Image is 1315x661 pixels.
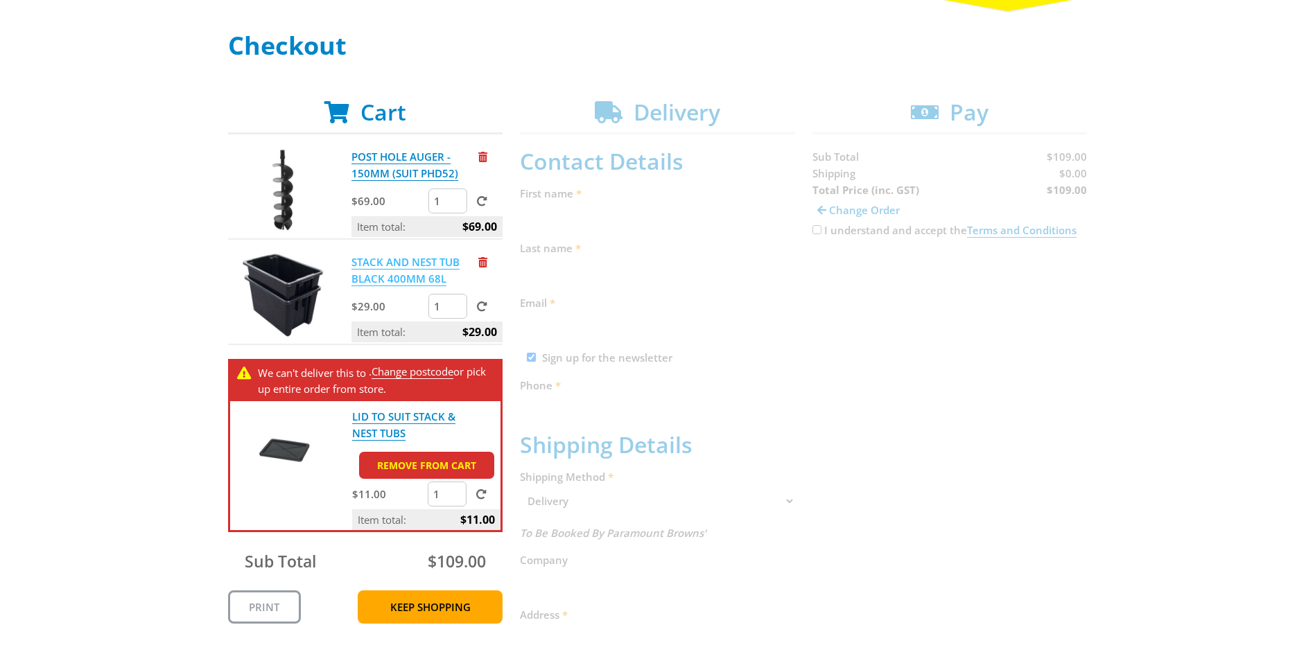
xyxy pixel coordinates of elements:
img: POST HOLE AUGER - 150MM (SUIT PHD52) [241,148,324,231]
a: Remove from cart [478,150,487,164]
span: We can't deliver this to [258,366,366,380]
span: $29.00 [462,321,497,342]
a: Change postcode [372,364,453,379]
a: Keep Shopping [358,590,503,624]
span: $69.00 [462,216,497,237]
a: LID TO SUIT STACK & NEST TUBS [352,409,455,441]
p: Item total: [351,216,503,237]
a: STACK AND NEST TUB BLACK 400MM 68L [351,255,460,286]
span: Sub Total [245,550,316,572]
a: POST HOLE AUGER - 150MM (SUIT PHD52) [351,150,458,181]
h1: Checkout [228,32,1088,60]
a: Remove from cart [478,255,487,269]
span: Cart [360,97,406,127]
p: Item total: [351,321,503,342]
img: LID TO SUIT STACK & NEST TUBS [243,408,326,491]
span: $11.00 [460,509,495,530]
span: $109.00 [428,550,486,572]
p: $29.00 [351,298,426,315]
p: $69.00 [351,193,426,209]
a: Print [228,590,301,624]
p: Item total: [352,509,500,530]
p: $11.00 [352,486,425,502]
a: Remove from cart [359,452,494,479]
img: STACK AND NEST TUB BLACK 400MM 68L [241,254,324,337]
div: . or pick up entire order from store. [230,359,501,401]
